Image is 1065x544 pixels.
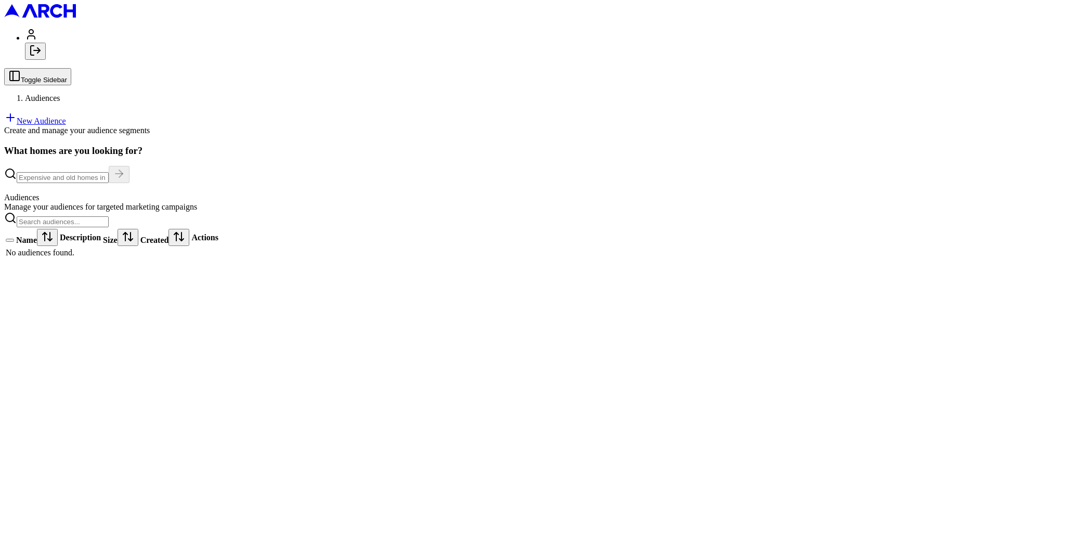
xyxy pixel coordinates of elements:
span: Audiences [25,94,60,102]
h3: What homes are you looking for? [4,145,1061,157]
td: No audiences found. [5,248,219,258]
th: Actions [191,228,219,247]
a: New Audience [4,116,66,125]
button: Toggle Sidebar [4,68,71,85]
th: Description [59,228,101,247]
div: Audiences [4,193,1061,202]
div: Manage your audiences for targeted marketing campaigns [4,202,1061,212]
div: Size [103,229,138,246]
div: Created [140,229,190,246]
input: Search audiences... [17,216,109,227]
nav: breadcrumb [4,94,1061,103]
div: Name [16,229,58,246]
span: Toggle Sidebar [21,76,67,84]
div: Create and manage your audience segments [4,126,1061,135]
input: Expensive and old homes in greater SF Bay Area [17,172,109,183]
button: Log out [25,43,46,60]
